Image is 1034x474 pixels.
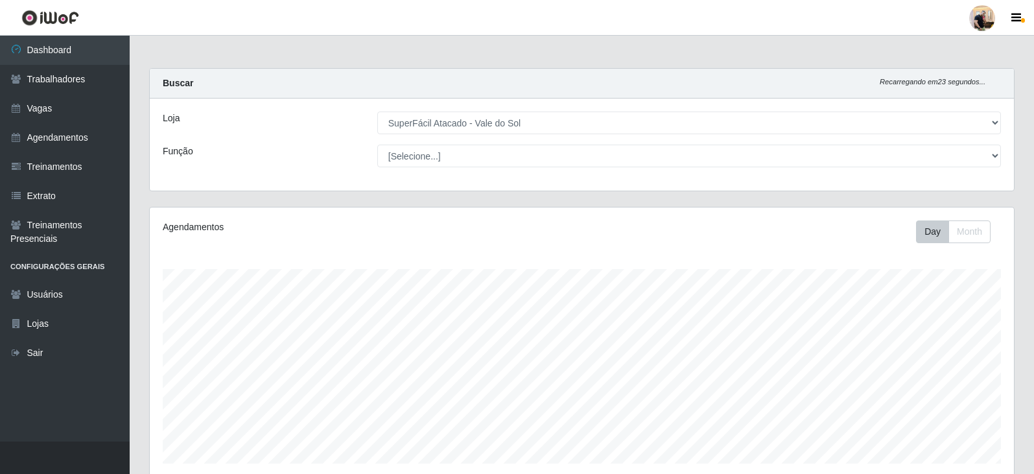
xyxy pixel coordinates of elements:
label: Função [163,145,193,158]
div: Agendamentos [163,220,500,234]
strong: Buscar [163,78,193,88]
div: First group [916,220,991,243]
button: Day [916,220,949,243]
button: Month [948,220,991,243]
i: Recarregando em 23 segundos... [880,78,985,86]
img: CoreUI Logo [21,10,79,26]
div: Toolbar with button groups [916,220,1001,243]
label: Loja [163,112,180,125]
